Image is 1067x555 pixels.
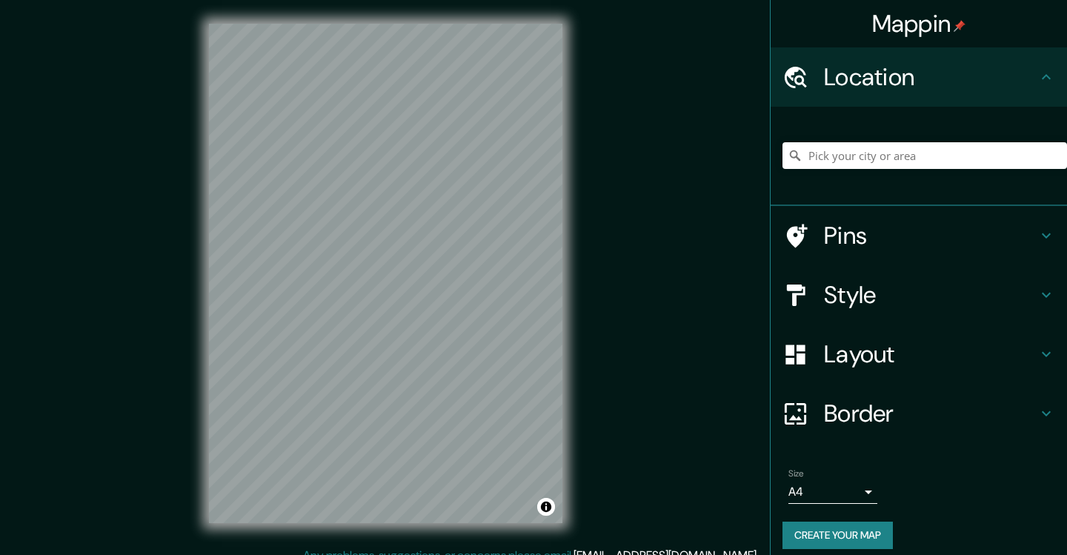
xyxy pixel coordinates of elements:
div: Pins [771,206,1067,265]
h4: Layout [824,339,1037,369]
h4: Location [824,62,1037,92]
button: Toggle attribution [537,498,555,516]
div: A4 [788,480,877,504]
h4: Style [824,280,1037,310]
input: Pick your city or area [782,142,1067,169]
h4: Border [824,399,1037,428]
button: Create your map [782,522,893,549]
label: Size [788,468,804,480]
h4: Pins [824,221,1037,250]
div: Border [771,384,1067,443]
div: Style [771,265,1067,325]
canvas: Map [209,24,562,523]
h4: Mappin [872,9,966,39]
div: Location [771,47,1067,107]
img: pin-icon.png [954,20,965,32]
div: Layout [771,325,1067,384]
